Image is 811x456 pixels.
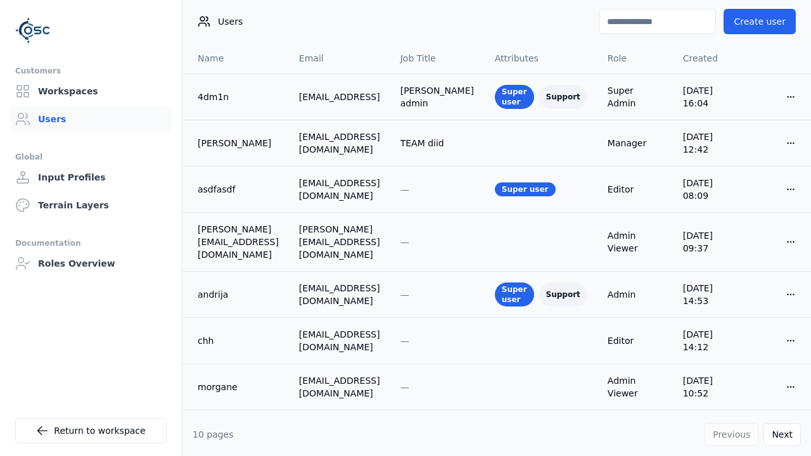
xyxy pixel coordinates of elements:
[299,374,380,400] div: [EMAIL_ADDRESS][DOMAIN_NAME]
[15,418,167,443] a: Return to workspace
[495,85,534,109] div: Super user
[10,165,172,190] a: Input Profiles
[198,137,279,149] a: [PERSON_NAME]
[198,223,279,261] a: [PERSON_NAME][EMAIL_ADDRESS][DOMAIN_NAME]
[299,282,380,307] div: [EMAIL_ADDRESS][DOMAIN_NAME]
[198,288,279,301] a: andrija
[400,237,409,247] span: —
[724,9,796,34] button: Create user
[608,84,663,110] div: Super Admin
[539,282,587,307] div: Support
[198,381,279,393] a: morgane
[15,149,167,165] div: Global
[608,374,663,400] div: Admin Viewer
[15,13,51,48] img: Logo
[608,334,663,347] div: Editor
[400,137,475,149] div: TEAM diid
[198,183,279,196] a: asdfasdf
[608,229,663,255] div: Admin Viewer
[10,251,172,276] a: Roles Overview
[289,43,390,73] th: Email
[218,15,243,28] span: Users
[485,43,597,73] th: Attributes
[198,334,279,347] a: chh
[10,79,172,104] a: Workspaces
[495,182,556,196] div: Super user
[683,229,736,255] div: [DATE] 09:37
[400,184,409,194] span: —
[299,223,380,261] div: [PERSON_NAME][EMAIL_ADDRESS][DOMAIN_NAME]
[683,374,736,400] div: [DATE] 10:52
[763,423,801,446] button: Next
[390,43,485,73] th: Job Title
[182,43,289,73] th: Name
[608,183,663,196] div: Editor
[198,91,279,103] a: 4dm1n
[683,84,736,110] div: [DATE] 16:04
[299,177,380,202] div: [EMAIL_ADDRESS][DOMAIN_NAME]
[597,43,673,73] th: Role
[608,288,663,301] div: Admin
[15,63,167,79] div: Customers
[299,91,380,103] div: [EMAIL_ADDRESS]
[400,289,409,300] span: —
[683,328,736,353] div: [DATE] 14:12
[683,130,736,156] div: [DATE] 12:42
[400,382,409,392] span: —
[193,429,234,440] span: 10 pages
[10,106,172,132] a: Users
[400,84,475,110] div: [PERSON_NAME] admin
[683,177,736,202] div: [DATE] 08:09
[299,328,380,353] div: [EMAIL_ADDRESS][DOMAIN_NAME]
[608,137,663,149] div: Manager
[299,130,380,156] div: [EMAIL_ADDRESS][DOMAIN_NAME]
[10,193,172,218] a: Terrain Layers
[673,43,746,73] th: Created
[539,85,587,109] div: Support
[683,282,736,307] div: [DATE] 14:53
[15,236,167,251] div: Documentation
[400,336,409,346] span: —
[495,282,534,307] div: Super user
